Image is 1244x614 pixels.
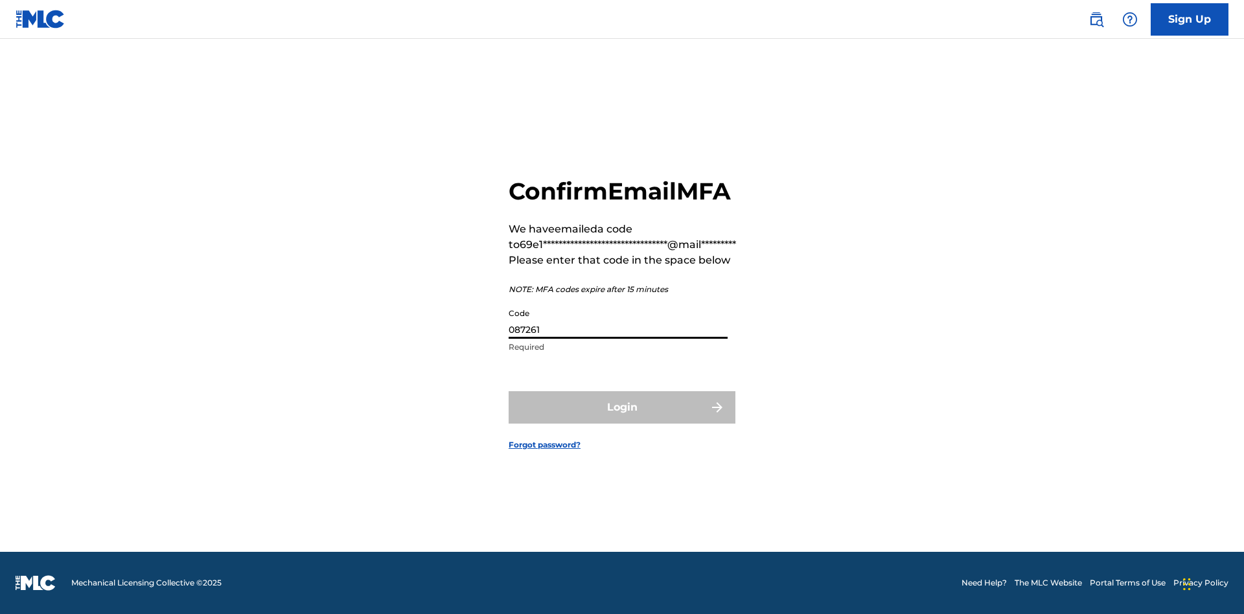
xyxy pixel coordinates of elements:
[1090,577,1166,589] a: Portal Terms of Use
[509,177,736,206] h2: Confirm Email MFA
[1122,12,1138,27] img: help
[509,341,728,353] p: Required
[16,575,56,591] img: logo
[1173,577,1228,589] a: Privacy Policy
[509,439,581,451] a: Forgot password?
[71,577,222,589] span: Mechanical Licensing Collective © 2025
[1151,3,1228,36] a: Sign Up
[1179,552,1244,614] iframe: Chat Widget
[16,10,65,28] img: MLC Logo
[1117,6,1143,32] div: Help
[1088,12,1104,27] img: search
[509,284,736,295] p: NOTE: MFA codes expire after 15 minutes
[1183,565,1191,604] div: Drag
[1015,577,1082,589] a: The MLC Website
[1083,6,1109,32] a: Public Search
[509,253,736,268] p: Please enter that code in the space below
[962,577,1007,589] a: Need Help?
